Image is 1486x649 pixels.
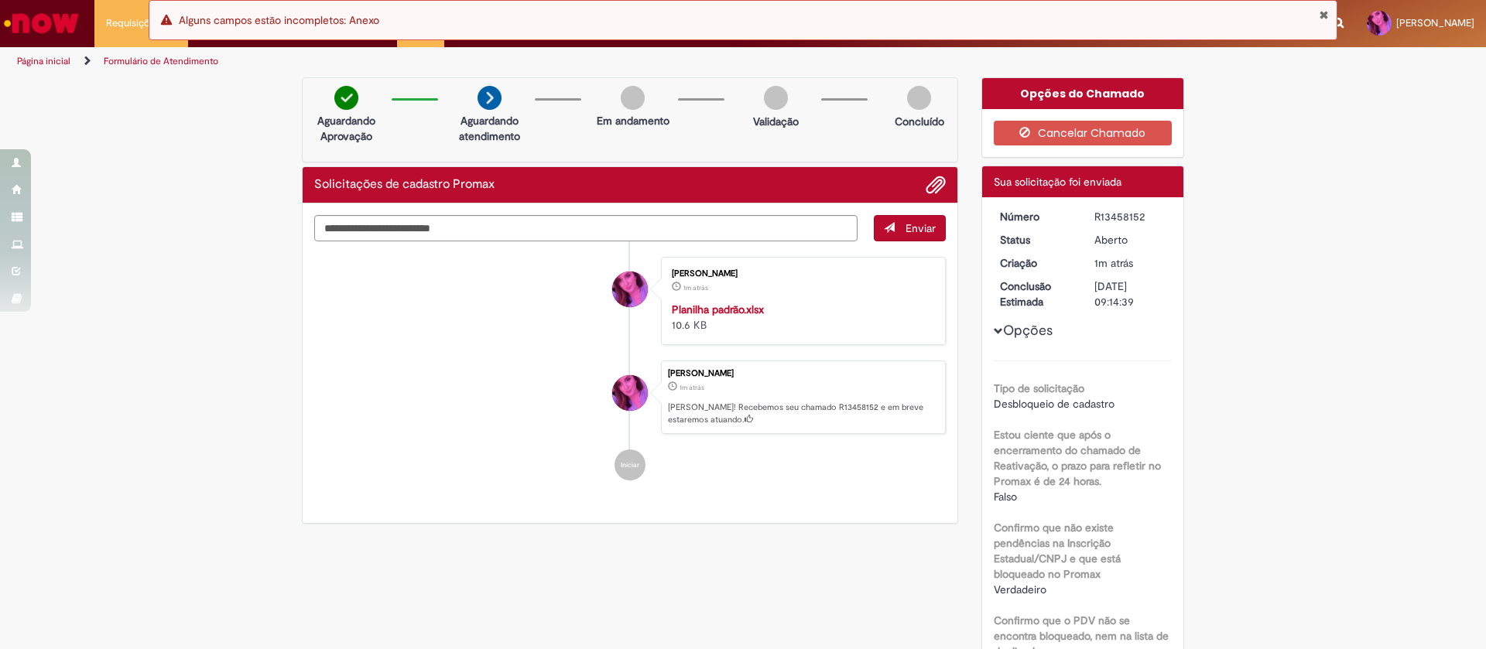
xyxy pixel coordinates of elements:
[994,582,1046,596] span: Verdadeiro
[1094,255,1166,271] div: 28/08/2025 14:14:32
[104,55,218,67] a: Formulário de Atendimento
[753,114,799,129] p: Validação
[314,178,495,192] h2: Solicitações de cadastro Promax Histórico de tíquete
[314,241,946,497] ul: Histórico de tíquete
[988,278,1084,309] dt: Conclusão Estimada
[672,302,930,333] div: 10.6 KB
[683,283,708,292] span: 1m atrás
[314,360,946,435] li: Lizandra Henriques Silva
[906,221,936,235] span: Enviar
[764,86,788,110] img: img-circle-grey.png
[874,215,946,241] button: Enviar
[1094,256,1133,270] time: 28/08/2025 14:14:32
[1094,209,1166,224] div: R13458152
[907,86,931,110] img: img-circle-grey.png
[680,383,704,392] time: 28/08/2025 14:14:32
[1094,256,1133,270] span: 1m atrás
[478,86,502,110] img: arrow-next.png
[1319,9,1329,21] button: Fechar Notificação
[994,521,1121,581] b: Confirmo que não existe pendências na Inscrição Estadual/CNPJ e que está bloqueado no Promax
[988,209,1084,224] dt: Número
[612,375,648,411] div: Lizandra Henriques Silva
[988,255,1084,271] dt: Criação
[334,86,358,110] img: check-circle-green.png
[612,272,648,307] div: Lizandra Henriques Silva
[1094,278,1166,309] div: [DATE] 09:14:39
[12,47,979,76] ul: Trilhas de página
[988,232,1084,248] dt: Status
[672,269,930,278] div: [PERSON_NAME]
[668,369,937,378] div: [PERSON_NAME]
[106,15,160,31] span: Requisições
[994,490,1017,504] span: Falso
[895,114,944,129] p: Concluído
[672,302,764,316] a: Planilha padrão.xlsx
[994,397,1114,411] span: Desbloqueio de cadastro
[994,121,1173,145] button: Cancelar Chamado
[179,13,379,27] span: Alguns campos estão incompletos: Anexo
[994,428,1161,488] b: Estou ciente que após o encerramento do chamado de Reativação, o prazo para refletir no Promax é ...
[309,113,384,144] p: Aguardando Aprovação
[2,8,81,39] img: ServiceNow
[17,55,70,67] a: Página inicial
[926,175,946,195] button: Adicionar anexos
[994,381,1084,395] b: Tipo de solicitação
[621,86,645,110] img: img-circle-grey.png
[994,175,1121,189] span: Sua solicitação foi enviada
[452,113,527,144] p: Aguardando atendimento
[982,78,1184,109] div: Opções do Chamado
[668,401,937,425] p: [PERSON_NAME]! Recebemos seu chamado R13458152 e em breve estaremos atuando.
[680,383,704,392] span: 1m atrás
[683,283,708,292] time: 28/08/2025 14:14:30
[1396,16,1474,29] span: [PERSON_NAME]
[314,215,858,241] textarea: Digite sua mensagem aqui...
[1094,232,1166,248] div: Aberto
[597,113,669,128] p: Em andamento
